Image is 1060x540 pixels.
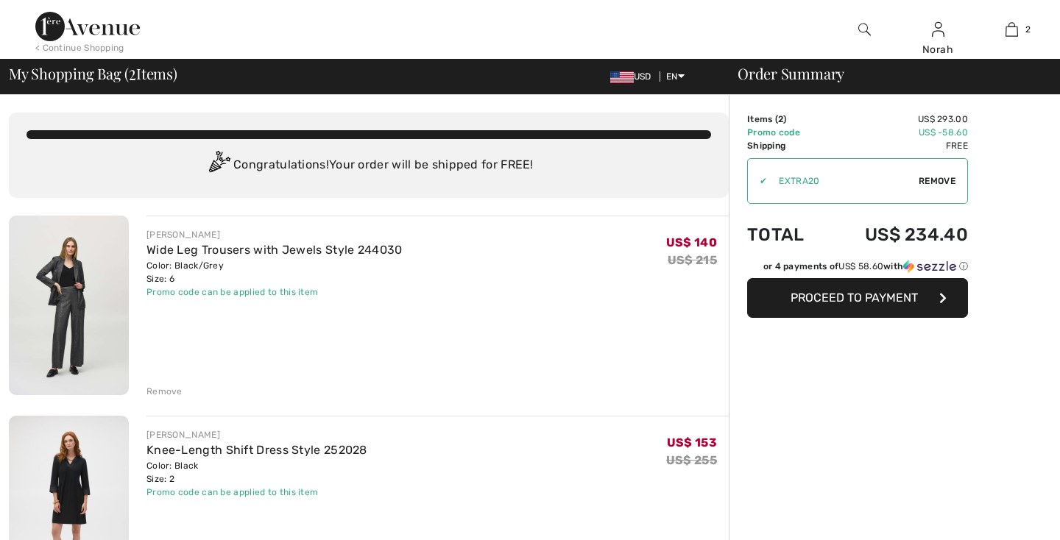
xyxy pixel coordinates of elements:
[129,63,136,82] span: 2
[146,243,403,257] a: Wide Leg Trousers with Jewels Style 244030
[747,278,968,318] button: Proceed to Payment
[763,260,968,273] div: or 4 payments of with
[858,21,871,38] img: search the website
[667,436,717,450] span: US$ 153
[1006,21,1018,38] img: My Bag
[748,174,767,188] div: ✔
[791,291,918,305] span: Proceed to Payment
[826,126,968,139] td: US$ -58.60
[767,159,919,203] input: Promo code
[747,113,826,126] td: Items ( )
[146,285,403,299] div: Promo code can be applied to this item
[826,113,968,126] td: US$ 293.00
[747,126,826,139] td: Promo code
[204,151,233,180] img: Congratulation2.svg
[146,259,403,285] div: Color: Black/Grey Size: 6
[146,228,403,241] div: [PERSON_NAME]
[666,453,717,467] s: US$ 255
[668,253,717,267] s: US$ 215
[902,42,974,57] div: Norah
[9,216,129,395] img: Wide Leg Trousers with Jewels Style 244030
[975,21,1047,38] a: 2
[610,71,657,82] span: USD
[35,12,140,41] img: 1ère Avenue
[666,71,685,82] span: EN
[747,260,968,278] div: or 4 payments ofUS$ 58.60withSezzle Click to learn more about Sezzle
[747,210,826,260] td: Total
[146,486,367,499] div: Promo code can be applied to this item
[1025,23,1031,36] span: 2
[778,114,783,124] span: 2
[747,139,826,152] td: Shipping
[146,459,367,486] div: Color: Black Size: 2
[826,139,968,152] td: Free
[932,22,944,36] a: Sign In
[146,443,367,457] a: Knee-Length Shift Dress Style 252028
[666,235,717,249] span: US$ 140
[919,174,955,188] span: Remove
[26,151,711,180] div: Congratulations! Your order will be shipped for FREE!
[146,428,367,441] div: [PERSON_NAME]
[35,41,124,54] div: < Continue Shopping
[932,21,944,38] img: My Info
[838,261,883,271] span: US$ 58.60
[146,385,183,398] div: Remove
[903,260,956,273] img: Sezzle
[9,66,177,81] span: My Shopping Bag ( Items)
[826,210,968,260] td: US$ 234.40
[610,71,634,83] img: US Dollar
[720,66,1051,81] div: Order Summary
